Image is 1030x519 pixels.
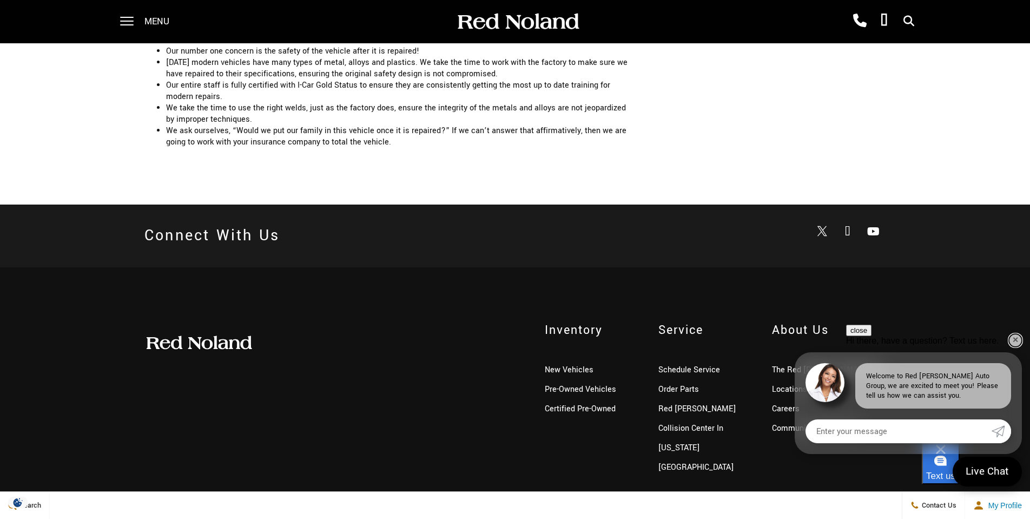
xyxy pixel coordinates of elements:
a: The Red [PERSON_NAME] Way [772,364,882,376]
span: Service [658,321,756,339]
img: Red Noland Auto Group [144,335,253,351]
img: Opt-Out Icon [5,497,30,508]
iframe: podium webchat widget prompt [846,325,1030,442]
button: Open user profile menu [965,492,1030,519]
a: Live Chat [953,457,1022,487]
section: Click to Open Cookie Consent Modal [5,497,30,508]
a: Red [PERSON_NAME] Collision Center In [US_STATE][GEOGRAPHIC_DATA] [658,403,736,473]
a: Order Parts [658,384,699,395]
span: Contact Us [919,501,956,510]
a: Schedule Service [658,364,720,376]
span: My Profile [984,501,1022,510]
a: Locations [772,384,807,395]
a: Open Youtube-play in a new window [862,221,884,242]
a: New Vehicles [545,364,593,376]
li: We ask ourselves, “Would we put our family in this vehicle once it is repaired?” If we can’t answ... [166,125,633,148]
h2: Connect With Us [144,221,280,251]
span: Live Chat [960,464,1014,479]
img: Red Noland Auto Group [455,12,580,31]
a: Community Involvement [772,423,858,434]
a: Submit [992,419,1011,443]
a: Certified Pre-Owned [545,403,616,415]
a: Open Twitter in a new window [811,221,833,243]
a: Open Facebook in a new window [837,221,859,242]
li: We take the time to use the right welds, just as the factory does, ensure the integrity of the me... [166,102,633,125]
a: Careers [772,403,800,415]
img: Agent profile photo [805,363,844,402]
a: Pre-Owned Vehicles [545,384,616,395]
li: Our entire staff is fully certified with I-Car Gold Status to ensure they are consistently gettin... [166,80,633,102]
input: Enter your message [805,419,992,443]
span: Inventory [545,321,642,339]
li: [DATE] modern vehicles have many types of metal, alloys and plastics. We take the time to work wi... [166,57,633,80]
li: Our number one concern is the safety of the vehicle after it is repaired! [166,45,633,57]
div: Welcome to Red [PERSON_NAME] Auto Group, we are excited to meet you! Please tell us how we can as... [855,363,1011,409]
span: About Us [772,321,886,339]
iframe: podium webchat widget bubble [922,443,1030,497]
